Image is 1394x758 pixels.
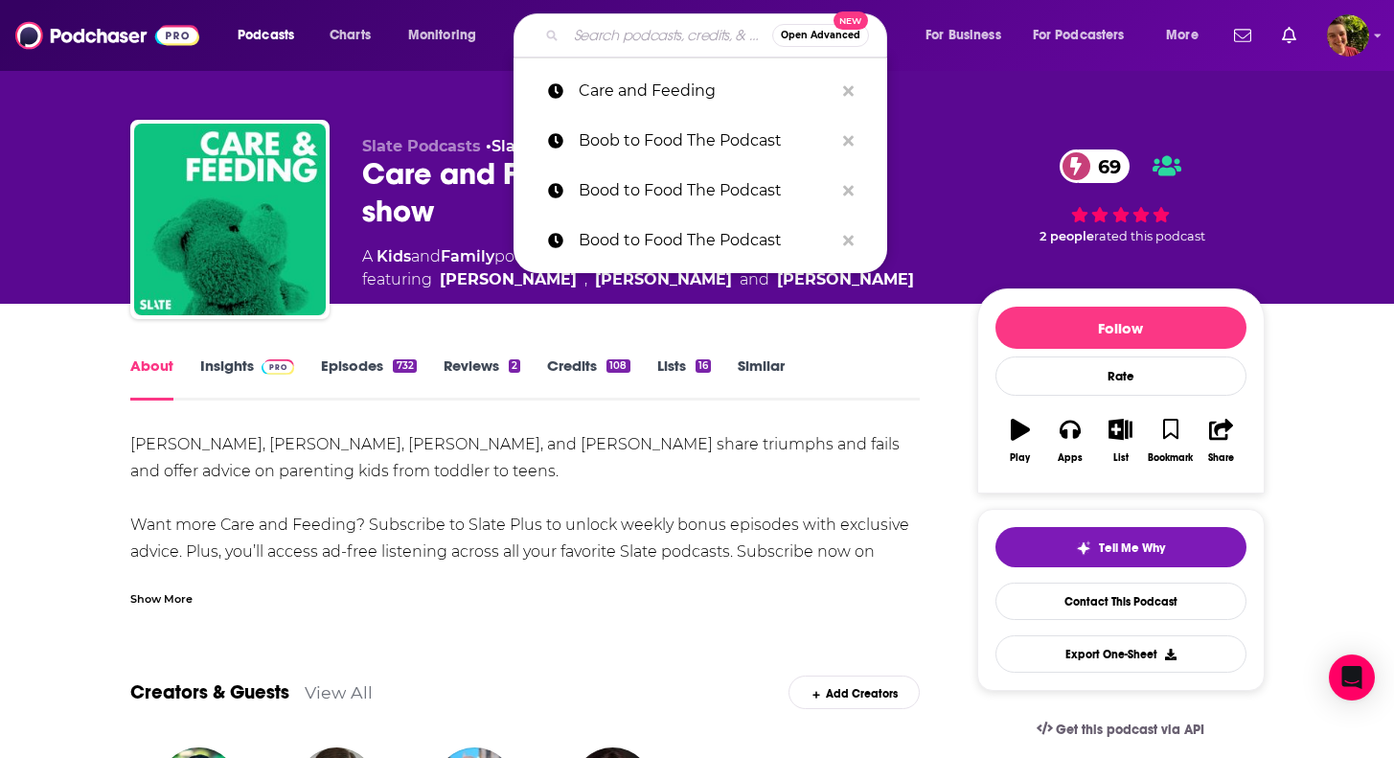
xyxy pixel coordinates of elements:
a: Slate [491,137,532,155]
button: Open AdvancedNew [772,24,869,47]
a: Episodes732 [321,356,416,401]
div: [PERSON_NAME], [PERSON_NAME], [PERSON_NAME], and [PERSON_NAME] share triumphs and fails and offer... [130,431,921,619]
a: Jamilah Lemieux [595,268,732,291]
button: open menu [1020,20,1153,51]
div: 2 [509,359,520,373]
img: Podchaser - Follow, Share and Rate Podcasts [15,17,199,54]
a: Family [441,247,494,265]
a: Credits108 [547,356,629,401]
span: Logged in as Marz [1327,14,1369,57]
div: Bookmark [1148,452,1193,464]
button: Share [1196,406,1245,475]
a: Contact This Podcast [995,583,1246,620]
div: 16 [696,359,711,373]
span: Get this podcast via API [1056,722,1204,738]
span: More [1166,22,1199,49]
img: Podchaser Pro [262,359,295,375]
button: List [1095,406,1145,475]
a: Lists16 [657,356,711,401]
p: Boob to Food The Podcast [579,116,834,166]
span: Charts [330,22,371,49]
a: Kids [377,247,411,265]
span: , [584,268,587,291]
div: 732 [393,359,416,373]
div: 69 2 peoplerated this podcast [977,137,1265,257]
span: 69 [1079,149,1131,183]
img: Care and Feeding | Slate's parenting show [134,124,326,315]
a: 69 [1060,149,1131,183]
p: Care and Feeding [579,66,834,116]
a: Bood to Food The Podcast [514,216,887,265]
input: Search podcasts, credits, & more... [566,20,772,51]
div: Search podcasts, credits, & more... [532,13,905,57]
a: Get this podcast via API [1021,706,1221,753]
button: open menu [224,20,319,51]
span: For Business [926,22,1001,49]
a: Show notifications dropdown [1226,19,1259,52]
span: • [486,137,532,155]
span: Tell Me Why [1099,540,1165,556]
span: 2 people [1040,229,1094,243]
span: rated this podcast [1094,229,1205,243]
button: Apps [1045,406,1095,475]
div: Play [1010,452,1030,464]
p: Bood to Food The Podcast [579,216,834,265]
button: open menu [395,20,501,51]
a: Creators & Guests [130,680,289,704]
div: A podcast [362,245,914,291]
p: Bood to Food The Podcast [579,166,834,216]
img: tell me why sparkle [1076,540,1091,556]
button: Play [995,406,1045,475]
a: Similar [738,356,785,401]
button: open menu [1153,20,1223,51]
button: Export One-Sheet [995,635,1246,673]
a: Show notifications dropdown [1274,19,1304,52]
span: Podcasts [238,22,294,49]
span: and [740,268,769,291]
span: featuring [362,268,914,291]
div: Apps [1058,452,1083,464]
span: Slate Podcasts [362,137,481,155]
div: Add Creators [788,676,920,709]
a: Care and Feeding [514,66,887,116]
span: New [834,11,868,30]
a: InsightsPodchaser Pro [200,356,295,401]
span: For Podcasters [1033,22,1125,49]
button: open menu [912,20,1025,51]
a: Reviews2 [444,356,520,401]
img: User Profile [1327,14,1369,57]
span: and [411,247,441,265]
a: Charts [317,20,382,51]
div: Share [1208,452,1234,464]
div: Rate [995,356,1246,396]
div: List [1113,452,1129,464]
button: Follow [995,307,1246,349]
div: 108 [606,359,629,373]
button: tell me why sparkleTell Me Why [995,527,1246,567]
div: Open Intercom Messenger [1329,655,1375,701]
a: Dan Kois [440,268,577,291]
span: Open Advanced [781,31,860,40]
button: Show profile menu [1327,14,1369,57]
a: View All [305,682,373,702]
a: Elizabeth Newcamp [777,268,914,291]
a: About [130,356,173,401]
a: Boob to Food The Podcast [514,116,887,166]
a: Bood to Food The Podcast [514,166,887,216]
span: Monitoring [408,22,476,49]
button: Bookmark [1146,406,1196,475]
